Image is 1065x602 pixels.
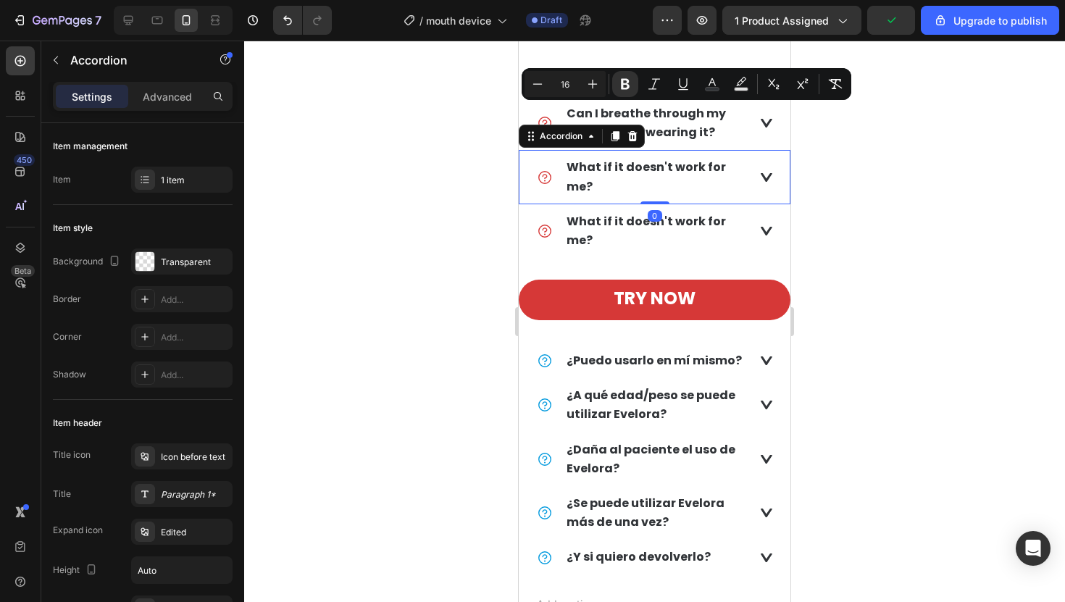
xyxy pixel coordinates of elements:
div: Paragraph 1* [161,488,229,501]
span: Draft [540,14,562,27]
div: Open Intercom Messenger [1016,531,1051,566]
div: Item header [53,417,102,430]
button: 1 product assigned [722,6,861,35]
div: Icon before text [161,451,229,464]
span: mouth device [426,13,491,28]
span: Add section [12,556,81,571]
div: Add... [161,293,229,306]
div: Background [53,252,123,272]
p: 7 [95,12,101,29]
input: Auto [132,557,232,583]
div: Editor contextual toolbar [522,68,851,100]
div: Item [53,173,71,186]
div: Expand icon [53,524,103,537]
div: Border [53,293,81,306]
button: 7 [6,6,108,35]
div: 1 item [161,174,229,187]
div: 450 [14,154,35,166]
div: Edited [161,526,229,539]
p: Settings [72,89,112,104]
div: Shadow [53,368,86,381]
div: Beta [11,265,35,277]
div: Undo/Redo [273,6,332,35]
button: Upgrade to publish [921,6,1059,35]
p: Advanced [143,89,192,104]
div: Title [53,488,71,501]
span: / [419,13,423,28]
div: Item style [53,222,93,235]
div: Item management [53,140,128,153]
div: Transparent [161,256,229,269]
div: Add... [161,331,229,344]
span: 1 product assigned [735,13,829,28]
div: Add... [161,369,229,382]
iframe: Design area [519,41,790,602]
p: Accordion [70,51,193,69]
div: Upgrade to publish [933,13,1047,28]
div: Title icon [53,448,91,461]
div: Height [53,561,100,580]
div: Corner [53,330,82,343]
